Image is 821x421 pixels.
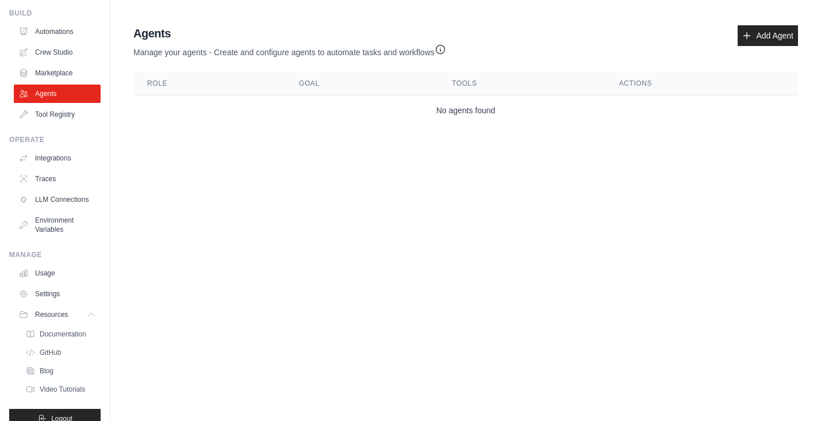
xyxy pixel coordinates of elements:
[133,72,285,95] th: Role
[133,95,798,126] td: No agents found
[14,211,101,239] a: Environment Variables
[605,72,798,95] th: Actions
[14,105,101,124] a: Tool Registry
[21,363,101,379] a: Blog
[21,381,101,397] a: Video Tutorials
[40,385,85,394] span: Video Tutorials
[285,72,438,95] th: Goal
[14,64,101,82] a: Marketplace
[9,135,101,144] div: Operate
[9,250,101,259] div: Manage
[14,285,101,303] a: Settings
[40,366,53,376] span: Blog
[21,345,101,361] a: GitHub
[21,326,101,342] a: Documentation
[14,149,101,167] a: Integrations
[14,264,101,282] a: Usage
[40,348,61,357] span: GitHub
[14,190,101,209] a: LLM Connections
[133,41,446,58] p: Manage your agents - Create and configure agents to automate tasks and workflows
[14,43,101,62] a: Crew Studio
[14,22,101,41] a: Automations
[9,9,101,18] div: Build
[738,25,798,46] a: Add Agent
[14,85,101,103] a: Agents
[14,305,101,324] button: Resources
[35,310,68,319] span: Resources
[14,170,101,188] a: Traces
[40,330,86,339] span: Documentation
[133,25,446,41] h2: Agents
[438,72,605,95] th: Tools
